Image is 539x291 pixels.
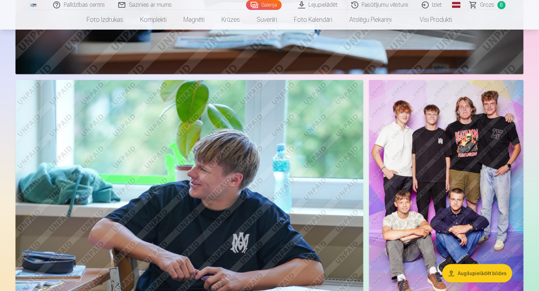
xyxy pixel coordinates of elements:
[400,10,461,30] a: Visi produkti
[132,10,175,30] a: Komplekti
[442,264,512,283] button: Augšupielādēt bildes
[213,10,249,30] a: Krūzes
[497,1,506,9] span: 0
[480,1,495,9] span: Grozs
[79,10,132,30] a: Foto izdrukas
[341,10,400,30] a: Atslēgu piekariņi
[175,10,213,30] a: Magnēti
[249,10,286,30] a: Suvenīri
[286,10,341,30] a: Foto kalendāri
[30,3,37,7] img: /fa1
